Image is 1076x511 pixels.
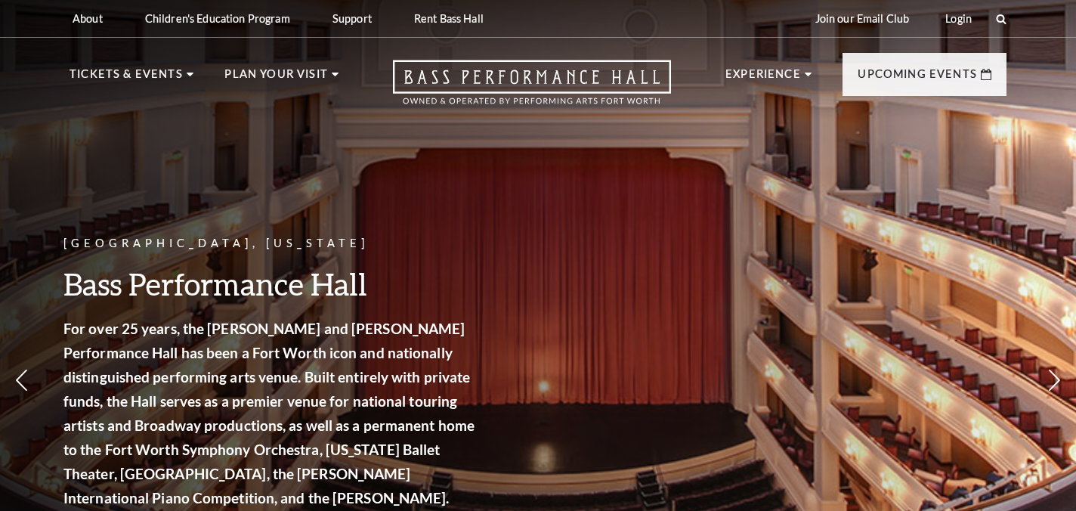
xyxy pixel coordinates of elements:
[725,65,801,92] p: Experience
[63,320,475,506] strong: For over 25 years, the [PERSON_NAME] and [PERSON_NAME] Performance Hall has been a Fort Worth ico...
[224,65,328,92] p: Plan Your Visit
[332,12,372,25] p: Support
[70,65,183,92] p: Tickets & Events
[63,265,479,303] h3: Bass Performance Hall
[145,12,290,25] p: Children's Education Program
[858,65,977,92] p: Upcoming Events
[73,12,103,25] p: About
[414,12,484,25] p: Rent Bass Hall
[63,234,479,253] p: [GEOGRAPHIC_DATA], [US_STATE]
